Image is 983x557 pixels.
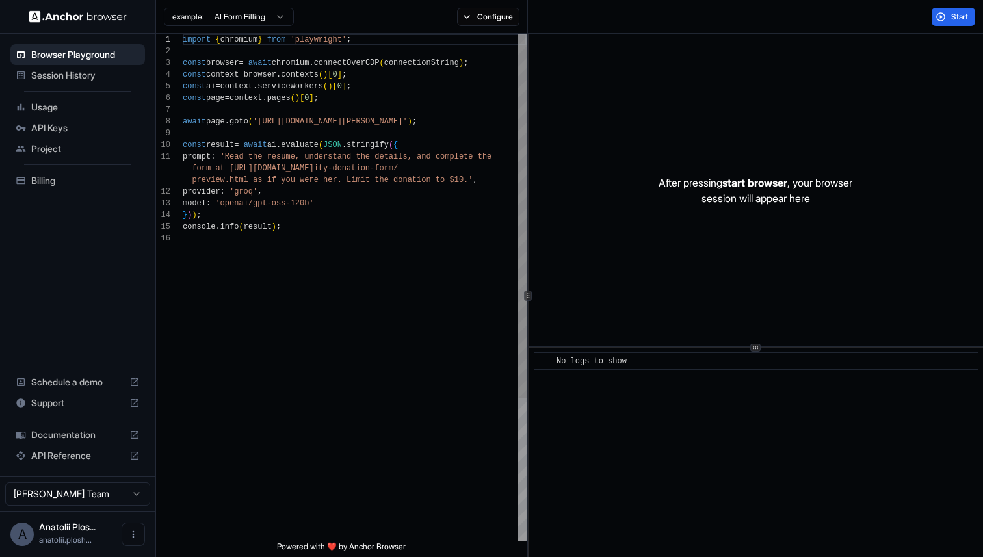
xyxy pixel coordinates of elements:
span: 'groq' [229,187,257,196]
div: Documentation [10,424,145,445]
span: browser [206,58,239,68]
span: ( [389,140,393,149]
span: . [215,222,220,231]
div: 8 [156,116,170,127]
span: ai [206,82,215,91]
span: connectOverCDP [314,58,380,68]
span: ) [328,82,332,91]
span: ) [187,211,192,220]
span: ( [380,58,384,68]
span: { [393,140,398,149]
span: API Keys [31,122,140,135]
span: anatolii.ploshchadnyi@truv.com [39,535,92,545]
span: ( [319,70,323,79]
span: = [234,140,239,149]
span: serviceWorkers [257,82,323,91]
span: API Reference [31,449,124,462]
p: After pressing , your browser session will appear here [659,175,852,206]
span: . [276,70,281,79]
span: , [257,187,262,196]
span: 'Read the resume, understand the details, and comp [220,152,454,161]
span: form at [URL][DOMAIN_NAME] [192,164,313,173]
span: ] [337,70,342,79]
div: Browser Playground [10,44,145,65]
span: context [206,70,239,79]
span: ; [347,82,351,91]
div: A [10,523,34,546]
span: : [211,152,215,161]
div: Usage [10,97,145,118]
span: . [342,140,347,149]
span: await [248,58,272,68]
span: } [257,35,262,44]
span: [ [332,82,337,91]
span: ] [309,94,313,103]
span: const [183,82,206,91]
span: ) [192,211,196,220]
span: start browser [722,176,787,189]
span: : [220,187,225,196]
span: ; [342,70,347,79]
span: Support [31,396,124,409]
span: Powered with ❤️ by Anchor Browser [277,541,406,557]
span: const [183,94,206,103]
span: ( [323,82,328,91]
div: 5 [156,81,170,92]
span: . [225,117,229,126]
span: result [206,140,234,149]
span: ) [272,222,276,231]
div: Support [10,393,145,413]
span: provider [183,187,220,196]
span: result [244,222,272,231]
div: 14 [156,209,170,221]
span: 'playwright' [291,35,347,44]
div: Project [10,138,145,159]
span: JSON [323,140,342,149]
span: { [215,35,220,44]
span: [ [300,94,304,103]
span: ; [464,58,468,68]
div: Session History [10,65,145,86]
span: ( [319,140,323,149]
span: . [276,140,281,149]
span: ity-donation-form/ [314,164,399,173]
span: ] [342,82,347,91]
span: No logs to show [557,357,627,366]
span: chromium [272,58,309,68]
span: Browser Playground [31,48,140,61]
span: : [206,199,211,208]
span: model [183,199,206,208]
span: const [183,58,206,68]
span: ; [347,35,351,44]
span: ; [197,211,202,220]
span: 0 [304,94,309,103]
span: 0 [337,82,342,91]
span: . [253,82,257,91]
button: Open menu [122,523,145,546]
span: ) [295,94,300,103]
div: API Keys [10,118,145,138]
div: API Reference [10,445,145,466]
span: Anatolii Ploshchadnyi [39,521,96,532]
span: ) [408,117,412,126]
span: Documentation [31,428,124,441]
div: Schedule a demo [10,372,145,393]
div: 13 [156,198,170,209]
span: page [206,94,225,103]
span: goto [229,117,248,126]
span: Project [31,142,140,155]
span: contexts [281,70,319,79]
span: 0 [332,70,337,79]
span: const [183,140,206,149]
div: 9 [156,127,170,139]
span: Billing [31,174,140,187]
div: 10 [156,139,170,151]
span: prompt [183,152,211,161]
button: Configure [457,8,520,26]
span: ai [267,140,276,149]
span: import [183,35,211,44]
span: ; [314,94,319,103]
span: ) [323,70,328,79]
span: context [220,82,253,91]
span: info [220,222,239,231]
